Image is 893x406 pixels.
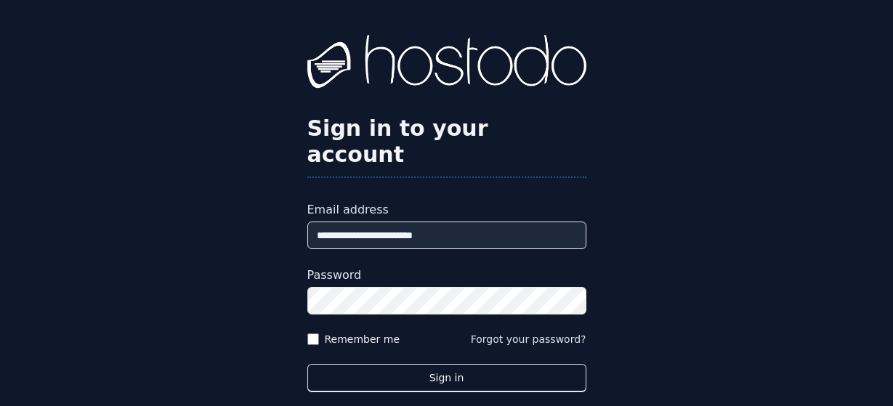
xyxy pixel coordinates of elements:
[325,332,400,346] label: Remember me
[307,364,586,392] button: Sign in
[307,201,586,219] label: Email address
[307,267,586,284] label: Password
[471,332,586,346] button: Forgot your password?
[307,115,586,168] h2: Sign in to your account
[307,35,586,93] img: Hostodo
